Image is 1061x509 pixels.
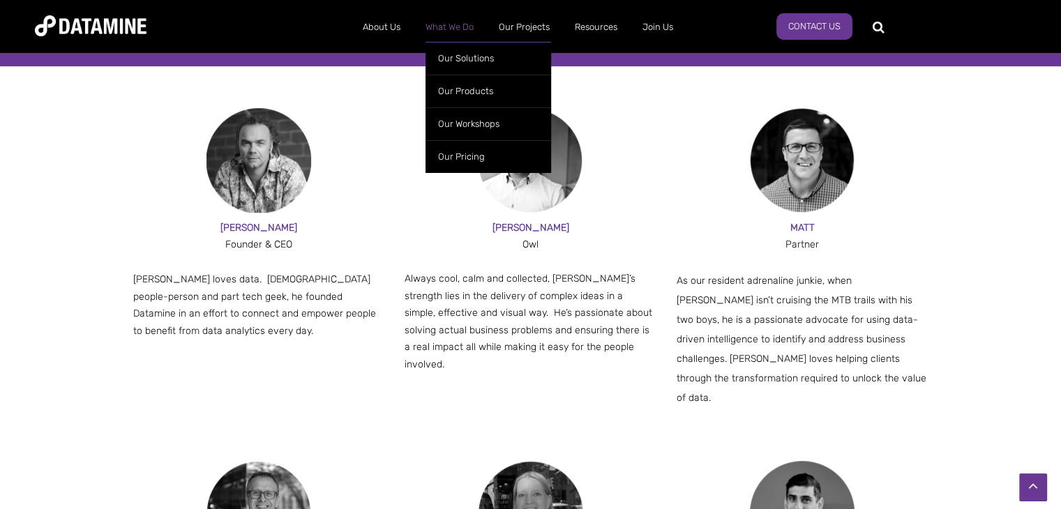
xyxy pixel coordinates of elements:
[413,9,486,45] a: What We Do
[220,222,297,234] span: [PERSON_NAME]
[426,140,551,173] a: Our Pricing
[750,108,855,213] img: matt mug-1
[133,273,376,337] span: [PERSON_NAME] loves data. [DEMOGRAPHIC_DATA] people-person and part tech geek, he founded Datamin...
[790,222,815,234] span: MATT
[776,13,852,40] a: Contact Us
[426,42,551,75] a: Our Solutions
[35,15,146,36] img: Datamine
[350,9,413,45] a: About Us
[492,222,569,234] span: [PERSON_NAME]
[405,273,652,370] span: Always cool, calm and collected, [PERSON_NAME]’s strength lies in the delivery of complex ideas i...
[486,9,562,45] a: Our Projects
[630,9,686,45] a: Join Us
[426,107,551,140] a: Our Workshops
[785,238,819,250] span: Partner
[206,108,311,213] img: Paul-2-1-150x150
[677,275,926,404] span: As our resident adrenaline junkie, when [PERSON_NAME] isn’t cruising the MTB trails with his two ...
[133,236,385,254] div: Founder & CEO
[426,75,551,107] a: Our Products
[405,236,656,254] div: Owl
[562,9,630,45] a: Resources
